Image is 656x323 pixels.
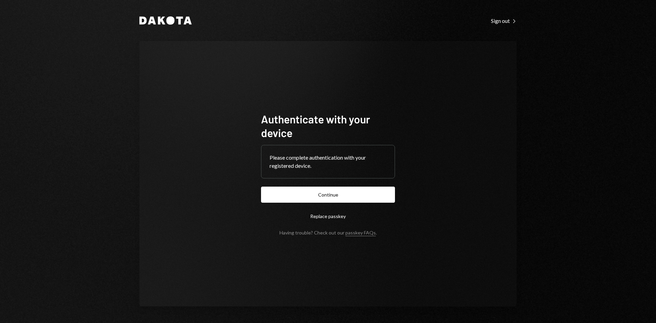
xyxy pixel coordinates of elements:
[261,208,395,224] button: Replace passkey
[261,112,395,139] h1: Authenticate with your device
[345,230,376,236] a: passkey FAQs
[279,230,377,235] div: Having trouble? Check out our .
[491,17,517,24] a: Sign out
[270,153,386,170] div: Please complete authentication with your registered device.
[261,187,395,203] button: Continue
